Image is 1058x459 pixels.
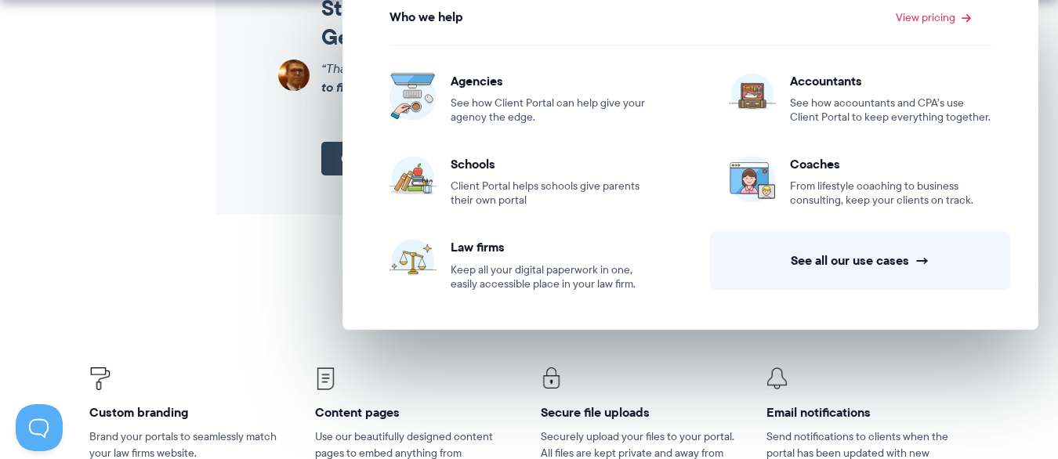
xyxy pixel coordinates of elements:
span: See how Client Portal can help give your agency the edge. [451,96,652,125]
img: Client Portal Icons [315,367,336,390]
h2: Everything is included [89,293,969,319]
a: See all our use cases [710,231,1010,290]
iframe: Toggle Customer Support [16,404,63,451]
span: Law firms [451,239,652,255]
strong: searched for a long time to find something like this.” [321,59,729,96]
img: Client Portal Icons [89,367,111,390]
p: “Thank you very much for this nice plugin, I have [321,60,741,96]
h4: Custom branding [89,404,292,421]
img: Client Portal Icon [766,367,788,389]
span: From lifestyle coaching to business consulting, keep your clients on track. [790,179,991,208]
span: See how accountants and CPA’s use Client Portal to keep everything together. [790,96,991,125]
ul: View pricing [351,30,1030,307]
span: Who we help [390,10,463,24]
span: Agencies [451,73,652,89]
a: Get Client Portal now [321,142,491,175]
span: Coaches [790,156,991,172]
span: Schools [451,156,652,172]
span: → [915,252,929,269]
span: Client Portal helps schools give parents their own portal [451,179,652,208]
a: View pricing [896,12,971,23]
img: Client Portal Icons [541,367,562,389]
h4: Secure file uploads [541,404,743,421]
span: Keep all your digital paperwork in one, easily accessible place in your law firm. [451,263,652,291]
h4: Email notifications [766,404,969,421]
span: Accountants [790,73,991,89]
h4: Content pages [315,404,517,421]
